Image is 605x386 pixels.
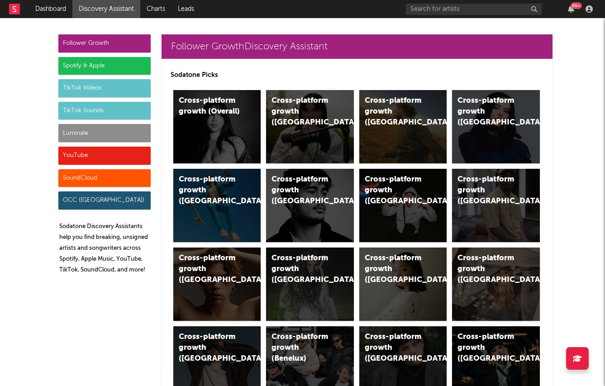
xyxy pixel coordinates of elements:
div: Cross-platform growth ([GEOGRAPHIC_DATA]) [272,95,333,128]
div: 99 + [571,2,582,9]
a: Cross-platform growth ([GEOGRAPHIC_DATA]) [452,248,540,321]
button: 99+ [568,5,574,13]
div: SoundCloud [58,169,151,187]
div: Cross-platform growth ([GEOGRAPHIC_DATA]) [272,253,333,286]
div: Spotify & Apple [58,57,151,75]
div: Cross-platform growth ([GEOGRAPHIC_DATA]/GSA) [365,174,426,207]
a: Cross-platform growth ([GEOGRAPHIC_DATA]) [173,248,261,321]
a: Cross-platform growth (Overall) [173,90,261,163]
div: Cross-platform growth ([GEOGRAPHIC_DATA]) [179,253,240,286]
div: Cross-platform growth ([GEOGRAPHIC_DATA]) [457,332,519,364]
a: Cross-platform growth ([GEOGRAPHIC_DATA]) [359,248,447,321]
a: Cross-platform growth ([GEOGRAPHIC_DATA]) [359,90,447,163]
a: Cross-platform growth ([GEOGRAPHIC_DATA]) [266,90,354,163]
a: Follower GrowthDiscovery Assistant [162,34,553,59]
div: Cross-platform growth ([GEOGRAPHIC_DATA]) [365,95,426,128]
div: Follower Growth [58,34,151,52]
div: Cross-platform growth ([GEOGRAPHIC_DATA]) [457,95,519,128]
div: Cross-platform growth ([GEOGRAPHIC_DATA]) [179,332,240,364]
div: Cross-platform growth (Overall) [179,95,240,117]
div: Cross-platform growth ([GEOGRAPHIC_DATA]) [365,332,426,364]
div: TikTok Sounds [58,102,151,120]
a: Cross-platform growth ([GEOGRAPHIC_DATA]) [452,169,540,242]
div: Cross-platform growth ([GEOGRAPHIC_DATA]) [272,174,333,207]
a: Cross-platform growth ([GEOGRAPHIC_DATA]) [173,169,261,242]
div: Cross-platform growth ([GEOGRAPHIC_DATA]) [457,174,519,207]
a: Cross-platform growth ([GEOGRAPHIC_DATA]) [452,90,540,163]
a: Cross-platform growth ([GEOGRAPHIC_DATA]) [266,169,354,242]
div: YouTube [58,147,151,165]
div: Cross-platform growth (Benelux) [272,332,333,364]
div: Luminate [58,124,151,142]
input: Search for artists [406,4,542,15]
a: Cross-platform growth ([GEOGRAPHIC_DATA]/GSA) [359,169,447,242]
div: Cross-platform growth ([GEOGRAPHIC_DATA]) [179,174,240,207]
div: Cross-platform growth ([GEOGRAPHIC_DATA]) [365,253,426,286]
div: OCC ([GEOGRAPHIC_DATA]) [58,191,151,210]
div: Cross-platform growth ([GEOGRAPHIC_DATA]) [457,253,519,286]
div: TikTok Videos [58,79,151,97]
p: Sodatone Discovery Assistants help you find breaking, unsigned artists and songwriters across Spo... [59,221,151,276]
a: Cross-platform growth ([GEOGRAPHIC_DATA]) [266,248,354,321]
p: Sodatone Picks [171,70,543,81]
